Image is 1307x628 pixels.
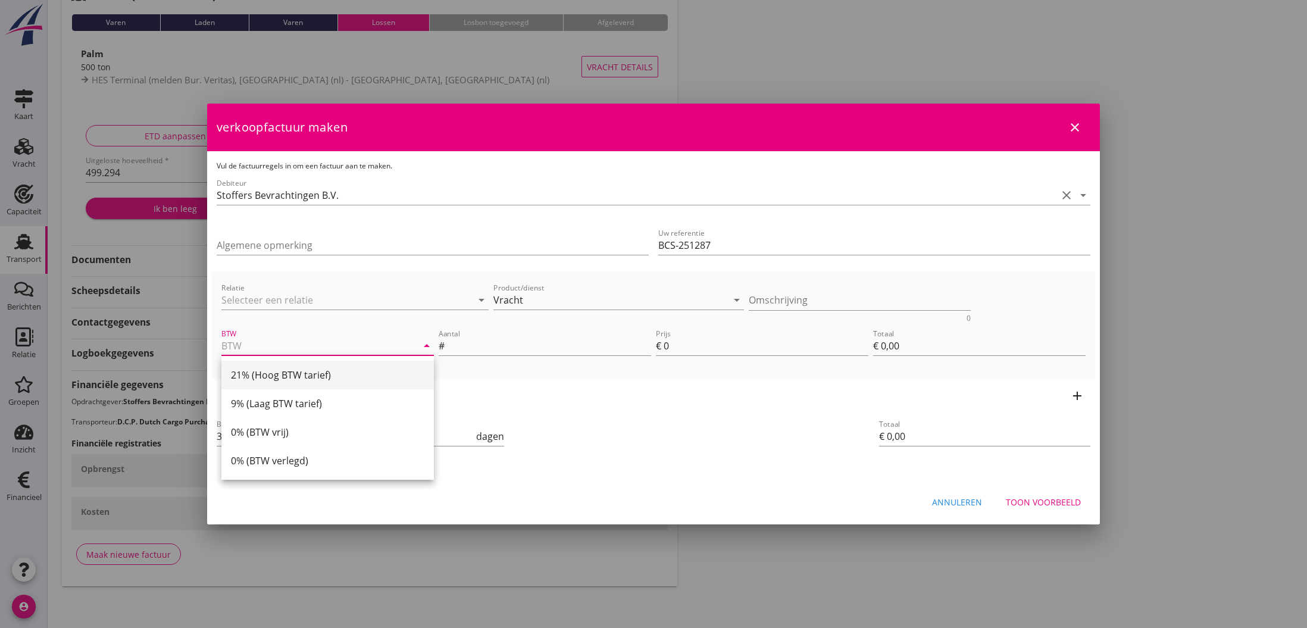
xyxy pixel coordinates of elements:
i: add [1070,389,1084,403]
div: verkoopfactuur maken [207,104,1100,151]
input: Uw referentie [658,236,1090,255]
textarea: Omschrijving [749,290,971,310]
div: # [439,339,447,353]
input: Algemene opmerking [217,236,649,255]
div: 0% (BTW verlegd) [231,454,424,468]
div: dagen [474,429,504,443]
i: close [1068,120,1082,135]
input: BTW [221,336,401,355]
div: Toon voorbeeld [1006,496,1081,508]
input: Aantal [447,336,651,355]
span: Vul de factuurregels in om een factuur aan te maken. [217,161,392,171]
i: clear [1059,188,1074,202]
button: Annuleren [923,491,992,513]
input: Relatie [221,290,455,310]
div: 0% (BTW vrij) [231,425,424,439]
div: 0 [967,315,971,322]
div: Annuleren [932,496,982,508]
i: arrow_drop_down [420,339,434,353]
input: Betalingstermijn [217,427,474,446]
div: 21% (Hoog BTW tarief) [231,368,424,382]
input: Product/dienst [493,290,727,310]
input: Totaal [873,336,1086,355]
div: 9% (Laag BTW tarief) [231,396,424,411]
i: arrow_drop_down [1076,188,1090,202]
i: arrow_drop_down [474,293,489,307]
i: arrow_drop_down [730,293,744,307]
div: € [656,339,664,353]
input: Totaal [879,427,1090,446]
input: Debiteur [217,186,1057,205]
input: Prijs [664,336,868,355]
button: Toon voorbeeld [996,491,1090,513]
